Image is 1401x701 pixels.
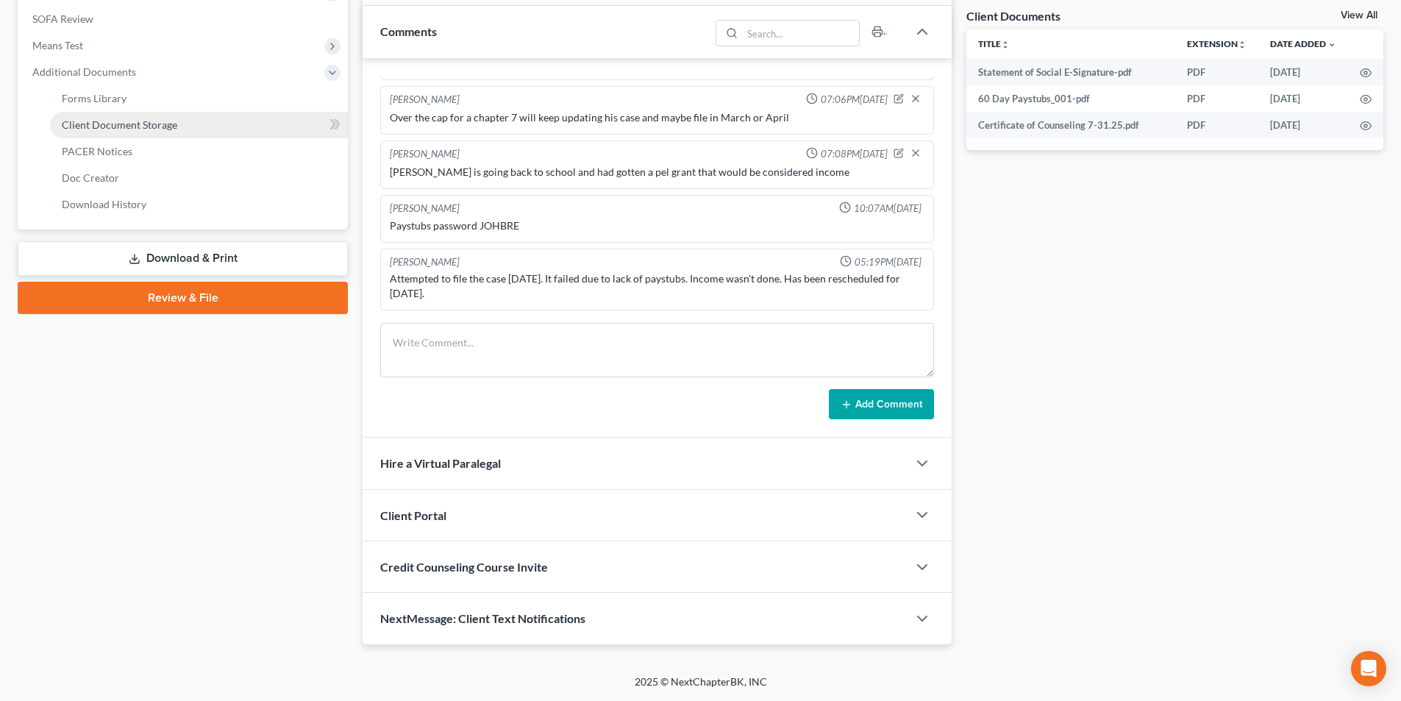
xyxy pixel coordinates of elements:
div: Over the cap for a chapter 7 will keep updating his case and maybe file in March or April [390,110,924,125]
td: [DATE] [1258,85,1348,112]
td: PDF [1175,59,1258,85]
input: Search... [743,21,860,46]
span: 10:07AM[DATE] [854,202,921,216]
div: [PERSON_NAME] [390,202,460,216]
span: 07:06PM[DATE] [821,93,888,107]
span: Means Test [32,39,83,51]
div: 2025 © NextChapterBK, INC [282,675,1120,701]
i: expand_more [1327,40,1336,49]
span: SOFA Review [32,13,93,25]
td: [DATE] [1258,112,1348,138]
span: Download History [62,198,146,210]
a: SOFA Review [21,6,348,32]
span: 05:19PM[DATE] [855,255,921,269]
span: Credit Counseling Course Invite [380,560,548,574]
span: Client Portal [380,508,446,522]
span: Additional Documents [32,65,136,78]
a: Doc Creator [50,165,348,191]
a: Date Added expand_more [1270,38,1336,49]
a: Download & Print [18,241,348,276]
i: unfold_more [1001,40,1010,49]
a: Client Document Storage [50,112,348,138]
a: View All [1341,10,1377,21]
a: PACER Notices [50,138,348,165]
span: PACER Notices [62,145,132,157]
td: Certificate of Counseling 7-31.25.pdf [966,112,1175,138]
a: Extensionunfold_more [1187,38,1247,49]
div: Attempted to file the case [DATE]. It failed due to lack of paystubs. Income wasn't done. Has bee... [390,271,924,301]
a: Download History [50,191,348,218]
span: Comments [380,24,437,38]
a: Forms Library [50,85,348,112]
div: Paystubs password JOHBRE [390,218,924,233]
a: Review & File [18,282,348,314]
span: Hire a Virtual Paralegal [380,456,501,470]
td: 60 Day Paystubs_001-pdf [966,85,1175,112]
div: Open Intercom Messenger [1351,651,1386,686]
td: [DATE] [1258,59,1348,85]
i: unfold_more [1238,40,1247,49]
span: NextMessage: Client Text Notifications [380,611,585,625]
td: Statement of Social E-Signature-pdf [966,59,1175,85]
td: PDF [1175,112,1258,138]
span: 07:08PM[DATE] [821,147,888,161]
div: [PERSON_NAME] [390,255,460,269]
a: Titleunfold_more [978,38,1010,49]
div: [PERSON_NAME] is going back to school and had gotten a pel grant that would be considered income [390,165,924,179]
span: Forms Library [62,92,126,104]
div: Client Documents [966,8,1060,24]
span: Doc Creator [62,171,119,184]
td: PDF [1175,85,1258,112]
div: [PERSON_NAME] [390,93,460,107]
div: [PERSON_NAME] [390,147,460,162]
span: Client Document Storage [62,118,177,131]
button: Add Comment [829,389,934,420]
